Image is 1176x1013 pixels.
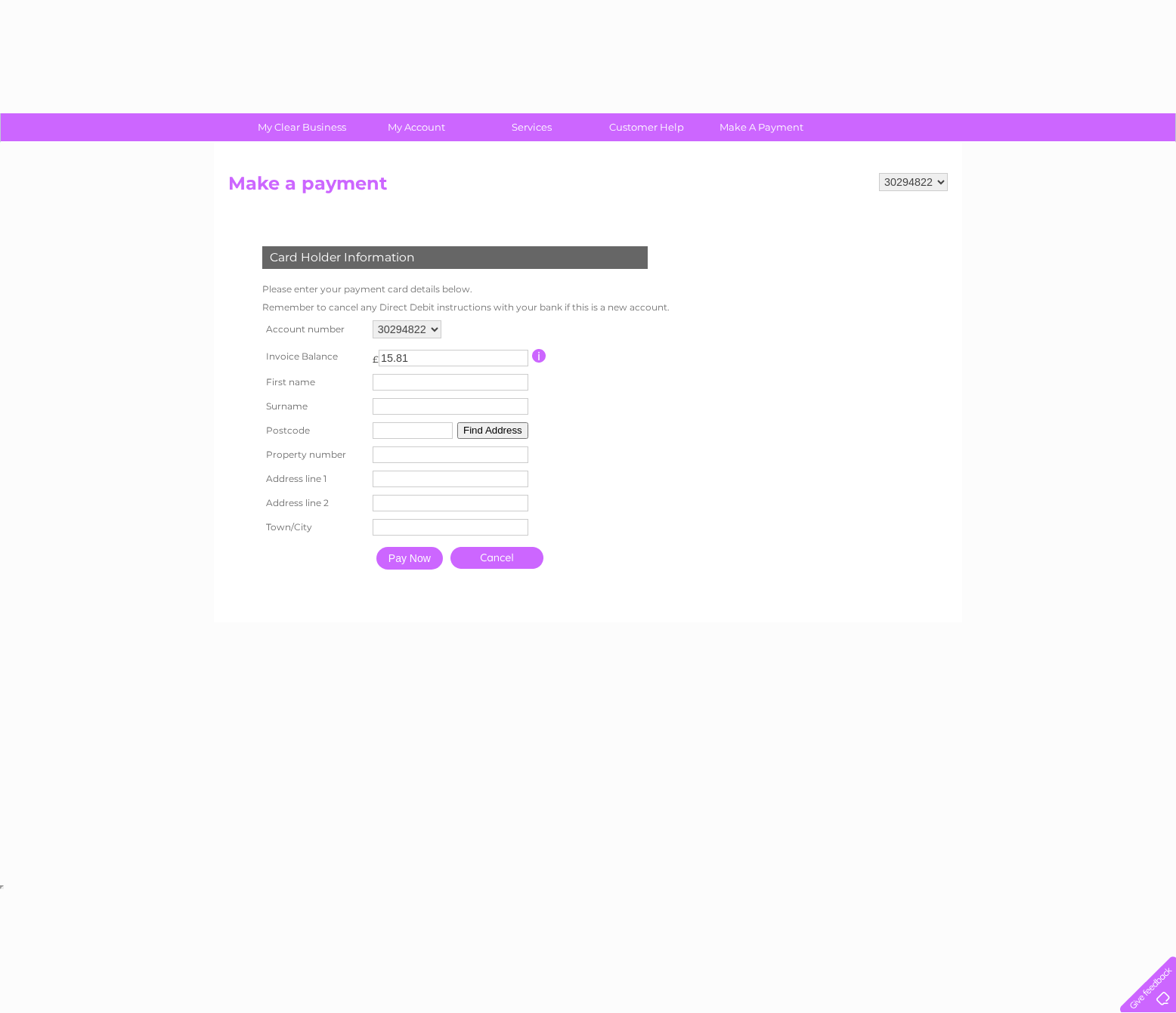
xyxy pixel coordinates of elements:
a: Customer Help [584,113,709,141]
th: Property number [258,443,369,467]
a: Cancel [450,547,543,569]
td: Please enter your payment card details below. [258,280,673,298]
button: Find Address [457,422,528,439]
a: Services [469,113,594,141]
td: Remember to cancel any Direct Debit instructions with your bank if this is a new account. [258,298,673,317]
a: My Clear Business [240,113,364,141]
input: Information [532,349,546,363]
input: Pay Now [376,547,443,570]
th: Invoice Balance [258,342,369,370]
th: Postcode [258,418,369,443]
a: My Account [354,113,479,141]
th: Address line 1 [258,467,369,491]
h2: Make a payment [228,173,948,202]
th: First name [258,370,369,394]
a: Make A Payment [699,113,824,141]
th: Address line 2 [258,491,369,515]
td: £ [373,346,379,365]
th: Surname [258,394,369,418]
th: Town/City [258,515,369,539]
th: Account number [258,317,369,342]
div: Card Holder Information [262,246,648,269]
